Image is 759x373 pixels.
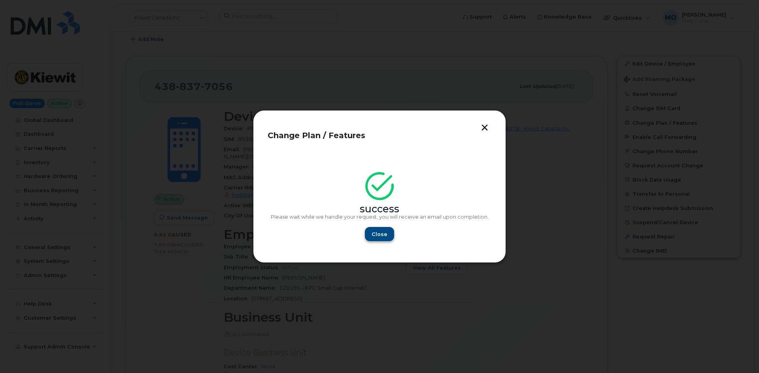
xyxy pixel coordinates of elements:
[365,227,394,241] button: Close
[372,231,387,238] span: Close
[268,131,365,140] span: Change Plan / Features
[268,214,491,220] p: Please wait while we handle your request, you will receive an email upon completion.
[268,206,491,212] div: success
[725,339,753,367] iframe: Messenger Launcher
